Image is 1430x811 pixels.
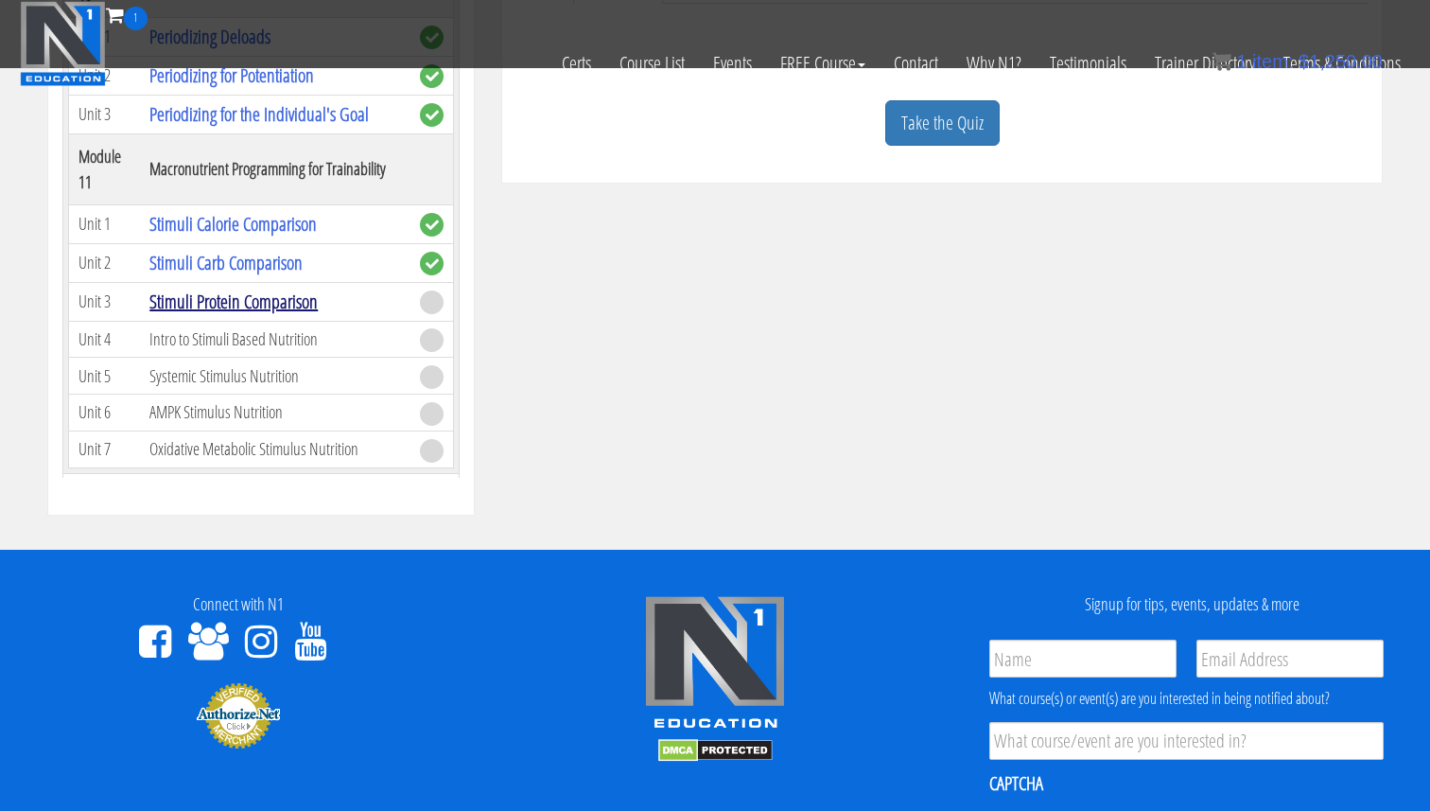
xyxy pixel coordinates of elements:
a: Contact [880,30,952,97]
a: Terms & Conditions [1269,30,1415,97]
a: Certs [548,30,605,97]
input: Email Address [1196,640,1384,678]
td: Unit 4 [69,321,141,358]
img: Authorize.Net Merchant - Click to Verify [196,681,281,749]
a: Why N1? [952,30,1036,97]
h4: Connect with N1 [14,595,462,614]
span: complete [420,252,444,275]
a: Stimuli Protein Comparison [149,289,318,314]
td: Intro to Stimuli Based Nutrition [140,321,410,358]
a: 1 [106,2,148,27]
span: 1 [124,7,148,30]
a: Testimonials [1036,30,1141,97]
a: 1 item: $1,250.00 [1212,51,1383,72]
th: Macronutrient Programming for Trainability [140,133,410,204]
a: Trainer Directory [1141,30,1269,97]
a: Events [699,30,766,97]
a: Periodizing for the Individual's Goal [149,101,369,127]
span: complete [420,103,444,127]
h4: Signup for tips, events, updates & more [968,595,1416,614]
td: Systemic Stimulus Nutrition [140,358,410,395]
td: Unit 6 [69,395,141,432]
a: Course List [605,30,699,97]
bdi: 1,250.00 [1299,51,1383,72]
td: Unit 5 [69,358,141,395]
span: 1 [1236,51,1247,72]
span: complete [420,213,444,237]
img: n1-education [20,1,106,86]
a: Take the Quiz [885,100,1000,147]
th: Module 11 [69,133,141,204]
img: DMCA.com Protection Status [658,739,773,762]
td: Unit 1 [69,204,141,243]
label: CAPTCHA [989,771,1043,796]
span: item: [1252,51,1293,72]
a: Stimuli Carb Comparison [149,250,303,275]
td: Unit 2 [69,243,141,282]
td: Unit 3 [69,282,141,321]
div: What course(s) or event(s) are you interested in being notified about? [989,687,1384,710]
a: FREE Course [766,30,880,97]
td: Oxidative Metabolic Stimulus Nutrition [140,431,410,467]
img: n1-edu-logo [644,595,786,735]
td: Unit 3 [69,95,141,133]
input: Name [989,640,1177,678]
input: What course/event are you interested in? [989,722,1384,760]
td: AMPK Stimulus Nutrition [140,395,410,432]
td: Unit 7 [69,431,141,467]
img: icon11.png [1212,52,1231,71]
span: $ [1299,51,1309,72]
a: Stimuli Calorie Comparison [149,211,317,237]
